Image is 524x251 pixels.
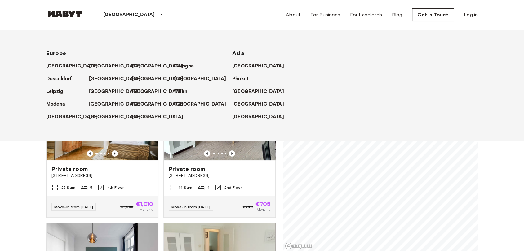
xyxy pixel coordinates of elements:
p: [GEOGRAPHIC_DATA] [132,75,184,83]
a: [GEOGRAPHIC_DATA] [89,113,147,121]
span: Monthly [140,207,153,212]
a: Milan [175,88,193,95]
a: [GEOGRAPHIC_DATA] [89,75,147,83]
p: [GEOGRAPHIC_DATA] [175,75,226,83]
span: €1,010 [136,201,153,207]
a: [GEOGRAPHIC_DATA] [46,63,104,70]
a: [GEOGRAPHIC_DATA] [89,88,147,95]
a: Get in Touch [412,8,454,21]
span: [STREET_ADDRESS] [51,173,153,179]
a: Marketing picture of unit DE-03-015-02MPrevious imagePrevious imagePrivate room[STREET_ADDRESS]14... [163,86,276,218]
a: About [286,11,300,19]
span: €1,065 [120,204,133,210]
a: [GEOGRAPHIC_DATA] [175,75,233,83]
span: Move-in from [DATE] [54,205,93,209]
a: Log in [464,11,478,19]
a: Leipzig [46,88,69,95]
p: [GEOGRAPHIC_DATA] [232,88,284,95]
a: [GEOGRAPHIC_DATA] [132,113,190,121]
a: Mapbox logo [285,242,312,249]
span: [STREET_ADDRESS] [169,173,270,179]
span: Private room [169,165,205,173]
p: [GEOGRAPHIC_DATA] [46,63,98,70]
p: [GEOGRAPHIC_DATA] [89,63,141,70]
p: [GEOGRAPHIC_DATA] [89,88,141,95]
a: Dusseldorf [46,75,78,83]
a: Cologne [175,63,200,70]
button: Previous image [87,150,93,157]
p: Cologne [175,63,194,70]
p: [GEOGRAPHIC_DATA] [46,113,98,121]
a: For Landlords [350,11,382,19]
a: Marketing picture of unit DE-03-001-002-01HFPrevious imagePrevious imagePrivate room[STREET_ADDRE... [46,86,158,218]
a: [GEOGRAPHIC_DATA] [232,101,290,108]
p: Milan [175,88,187,95]
p: [GEOGRAPHIC_DATA] [232,63,284,70]
a: [GEOGRAPHIC_DATA] [46,113,104,121]
span: 5 [90,185,92,190]
p: [GEOGRAPHIC_DATA] [103,11,155,19]
p: [GEOGRAPHIC_DATA] [132,113,184,121]
span: Private room [51,165,88,173]
a: Modena [46,101,71,108]
p: [GEOGRAPHIC_DATA] [132,101,184,108]
span: 2nd Floor [224,185,242,190]
span: €740 [243,204,253,210]
p: [GEOGRAPHIC_DATA] [89,75,141,83]
button: Previous image [204,150,210,157]
a: [GEOGRAPHIC_DATA] [132,101,190,108]
a: [GEOGRAPHIC_DATA] [89,63,147,70]
span: 4 [207,185,210,190]
span: Asia [232,50,244,57]
a: Blog [392,11,402,19]
span: Europe [46,50,66,57]
button: Previous image [112,150,118,157]
a: [GEOGRAPHIC_DATA] [132,63,190,70]
a: [GEOGRAPHIC_DATA] [132,88,190,95]
span: €705 [255,201,270,207]
p: [GEOGRAPHIC_DATA] [175,101,226,108]
p: Phuket [232,75,249,83]
p: Leipzig [46,88,63,95]
p: [GEOGRAPHIC_DATA] [232,101,284,108]
p: Modena [46,101,65,108]
p: [GEOGRAPHIC_DATA] [132,63,184,70]
span: 14 Sqm [179,185,192,190]
span: Monthly [257,207,270,212]
p: Dusseldorf [46,75,72,83]
a: Phuket [232,75,255,83]
a: [GEOGRAPHIC_DATA] [175,101,233,108]
a: [GEOGRAPHIC_DATA] [132,75,190,83]
a: [GEOGRAPHIC_DATA] [89,101,147,108]
button: Previous image [229,150,235,157]
p: [GEOGRAPHIC_DATA] [89,101,141,108]
span: 25 Sqm [61,185,75,190]
a: [GEOGRAPHIC_DATA] [232,63,290,70]
p: [GEOGRAPHIC_DATA] [89,113,141,121]
a: [GEOGRAPHIC_DATA] [232,88,290,95]
img: Habyt [46,11,83,17]
a: For Business [310,11,340,19]
p: [GEOGRAPHIC_DATA] [132,88,184,95]
p: [GEOGRAPHIC_DATA] [232,113,284,121]
a: [GEOGRAPHIC_DATA] [232,113,290,121]
span: Move-in from [DATE] [171,205,210,209]
span: 4th Floor [107,185,124,190]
